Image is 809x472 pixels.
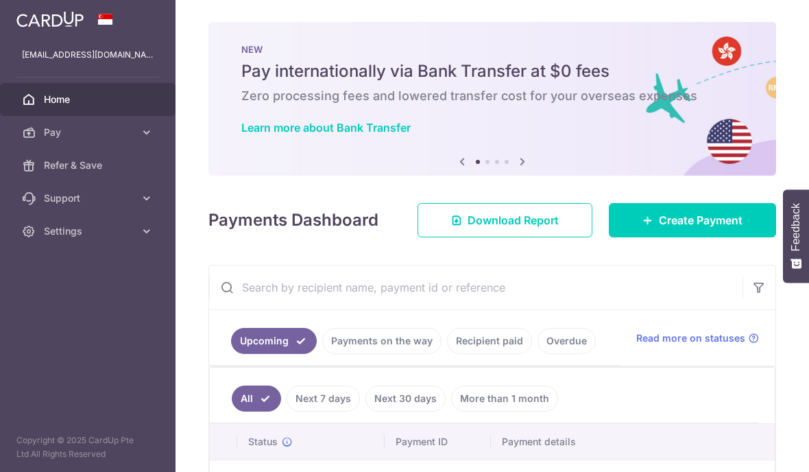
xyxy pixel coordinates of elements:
span: Feedback [790,203,802,251]
p: [EMAIL_ADDRESS][DOMAIN_NAME] [22,48,154,62]
a: Learn more about Bank Transfer [241,121,411,134]
span: Read more on statuses [636,331,745,345]
img: Bank transfer banner [208,22,776,176]
h5: Pay internationally via Bank Transfer at $0 fees [241,60,743,82]
span: Pay [44,126,134,139]
span: Support [44,191,134,205]
img: CardUp [16,11,84,27]
a: Recipient paid [447,328,532,354]
span: Refer & Save [44,158,134,172]
a: Create Payment [609,203,776,237]
span: Create Payment [659,212,742,228]
a: Payments on the way [322,328,442,354]
p: NEW [241,44,743,55]
a: Overdue [538,328,596,354]
span: Download Report [468,212,559,228]
span: Status [248,435,278,449]
a: Next 30 days [365,386,446,412]
a: All [232,386,281,412]
span: Settings [44,224,134,238]
th: Payment ID [385,424,491,460]
th: Payment details [491,424,797,460]
a: Download Report [418,203,592,237]
h6: Zero processing fees and lowered transfer cost for your overseas expenses [241,88,743,104]
a: Next 7 days [287,386,360,412]
a: Upcoming [231,328,317,354]
span: Home [44,93,134,106]
a: Read more on statuses [636,331,759,345]
button: Feedback - Show survey [783,189,809,283]
h4: Payments Dashboard [208,208,378,233]
a: More than 1 month [451,386,558,412]
input: Search by recipient name, payment id or reference [209,265,742,309]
